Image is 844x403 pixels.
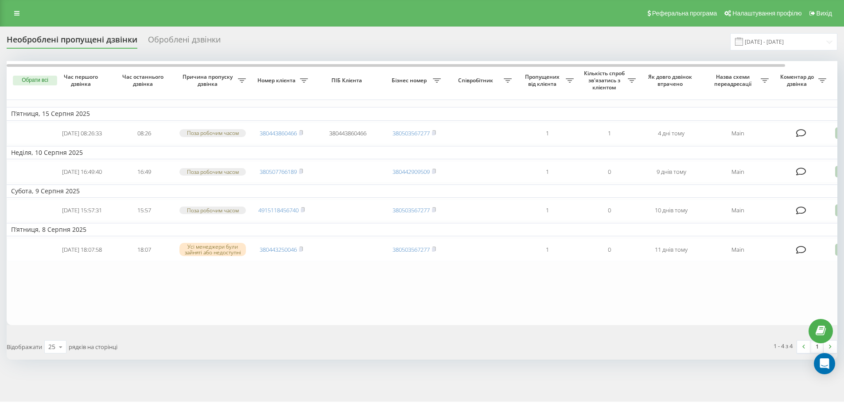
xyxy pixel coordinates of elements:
td: 16:49 [113,161,175,183]
td: 15:57 [113,200,175,221]
div: 1 - 4 з 4 [774,342,793,350]
td: Main [702,123,773,144]
td: [DATE] 18:07:58 [51,238,113,261]
td: Main [702,238,773,261]
td: 0 [578,238,640,261]
span: Пропущених від клієнта [521,73,566,87]
div: Необроблені пропущені дзвінки [7,35,137,49]
span: ПІБ Клієнта [320,77,376,84]
a: 4915118456740 [258,206,299,214]
div: Поза робочим часом [179,168,246,176]
div: Поза робочим часом [179,129,246,137]
span: Як довго дзвінок втрачено [647,73,695,87]
td: 9 днів тому [640,161,702,183]
button: Обрати всі [13,76,57,85]
a: 380442909509 [393,168,430,176]
span: Налаштування профілю [732,10,801,17]
a: 380503567277 [393,246,430,253]
a: 1 [810,341,824,353]
td: [DATE] 15:57:31 [51,200,113,221]
span: Бізнес номер [388,77,433,84]
span: Номер клієнта [255,77,300,84]
td: 11 днів тому [640,238,702,261]
td: 18:07 [113,238,175,261]
a: 380507766189 [260,168,297,176]
td: Main [702,200,773,221]
div: 25 [48,342,55,351]
span: Назва схеми переадресації [707,73,761,87]
div: Усі менеджери були зайняті або недоступні [179,243,246,256]
a: 380443250046 [260,246,297,253]
span: Причина пропуску дзвінка [179,73,238,87]
a: 380503567277 [393,206,430,214]
td: 1 [578,123,640,144]
td: Main [702,161,773,183]
td: 10 днів тому [640,200,702,221]
td: 0 [578,161,640,183]
td: 1 [516,161,578,183]
span: Кількість спроб зв'язатись з клієнтом [583,70,628,91]
div: Поза робочим часом [179,207,246,214]
span: Реферальна програма [652,10,717,17]
td: 4 дні тому [640,123,702,144]
span: Співробітник [450,77,504,84]
td: [DATE] 16:49:40 [51,161,113,183]
td: 1 [516,200,578,221]
td: 0 [578,200,640,221]
span: Коментар до дзвінка [778,73,818,87]
a: 380503567277 [393,129,430,137]
td: [DATE] 08:26:33 [51,123,113,144]
td: 380443860466 [312,123,383,144]
span: Вихід [817,10,832,17]
td: 08:26 [113,123,175,144]
span: Відображати [7,343,42,351]
div: Оброблені дзвінки [148,35,221,49]
td: 1 [516,238,578,261]
td: 1 [516,123,578,144]
a: 380443860466 [260,129,297,137]
span: Час першого дзвінка [58,73,106,87]
div: Open Intercom Messenger [814,353,835,374]
span: рядків на сторінці [69,343,117,351]
span: Час останнього дзвінка [120,73,168,87]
